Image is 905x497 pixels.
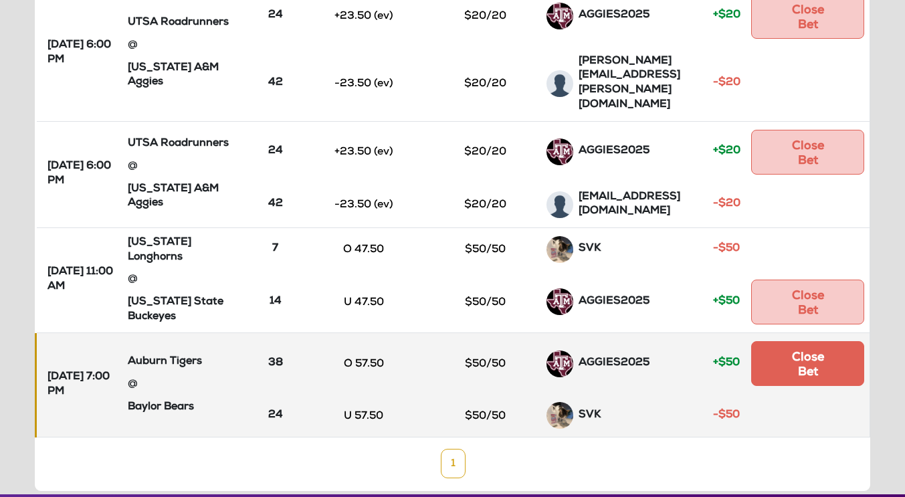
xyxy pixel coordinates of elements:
[314,140,414,163] button: +23.50 (ev)
[128,357,202,367] strong: Auburn Tigers
[314,193,414,216] button: -23.50 (ev)
[751,280,864,324] button: Close Bet
[435,353,536,375] button: $50/50
[579,56,680,110] strong: [PERSON_NAME][EMAIL_ADDRESS][PERSON_NAME][DOMAIN_NAME]
[272,243,278,254] strong: 7
[128,63,219,88] strong: [US_STATE] A&M Aggies
[435,5,536,27] button: $20/20
[713,78,740,88] strong: -$20
[128,268,248,293] div: @
[713,243,740,254] strong: -$50
[47,266,117,294] strong: [DATE] 11:00 AM
[128,237,191,263] strong: [US_STATE] Longhorns
[314,353,414,375] button: O 57.50
[128,155,248,180] div: @
[128,402,194,413] strong: Baylor Bears
[435,405,536,427] button: $50/50
[128,138,229,149] strong: UTSA Roadrunners
[268,78,283,88] strong: 42
[546,402,573,429] img: GGTJwxpDP8f4YzxztqnhC4AAAAASUVORK5CYII=
[546,3,573,29] img: 2Q==
[546,236,573,263] img: GGTJwxpDP8f4YzxztqnhC4AAAAASUVORK5CYII=
[47,371,117,399] strong: [DATE] 7:00 PM
[314,5,414,27] button: +23.50 (ev)
[47,160,117,189] strong: [DATE] 6:00 PM
[268,10,283,21] strong: 24
[546,70,573,97] img: avatar-default.png
[435,193,536,216] button: $20/20
[751,341,864,386] button: Close Bet
[579,410,601,421] strong: SVK
[579,192,680,217] strong: [EMAIL_ADDRESS][DOMAIN_NAME]
[579,10,649,21] strong: AGGIES2025
[713,146,740,157] strong: +$20
[546,191,573,218] img: avatar-default.png
[546,138,573,165] img: 2Q==
[546,351,573,377] img: 2Q==
[579,243,601,254] strong: SVK
[713,199,740,209] strong: -$20
[713,410,740,421] strong: -$50
[713,296,740,307] strong: +$50
[435,140,536,163] button: $20/20
[314,72,414,95] button: -23.50 (ev)
[268,199,283,209] strong: 42
[268,410,283,421] strong: 24
[268,358,283,369] strong: 38
[713,358,740,369] strong: +$50
[314,291,414,314] button: U 47.50
[751,130,864,175] button: Close Bet
[435,238,536,261] button: $50/50
[713,10,740,21] strong: +$20
[579,146,649,157] strong: AGGIES2025
[128,373,248,398] div: @
[268,146,283,157] strong: 24
[128,17,229,28] strong: UTSA Roadrunners
[435,291,536,314] button: $50/50
[314,238,414,261] button: O 47.50
[579,358,649,369] strong: AGGIES2025
[441,449,466,478] a: 1
[314,405,414,427] button: U 57.50
[47,39,117,68] strong: [DATE] 6:00 PM
[128,33,248,59] div: @
[128,297,223,322] strong: [US_STATE] State Buckeyes
[546,288,573,315] img: 2Q==
[128,184,219,209] strong: [US_STATE] A&M Aggies
[435,72,536,95] button: $20/20
[579,296,649,307] strong: AGGIES2025
[270,296,282,307] strong: 14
